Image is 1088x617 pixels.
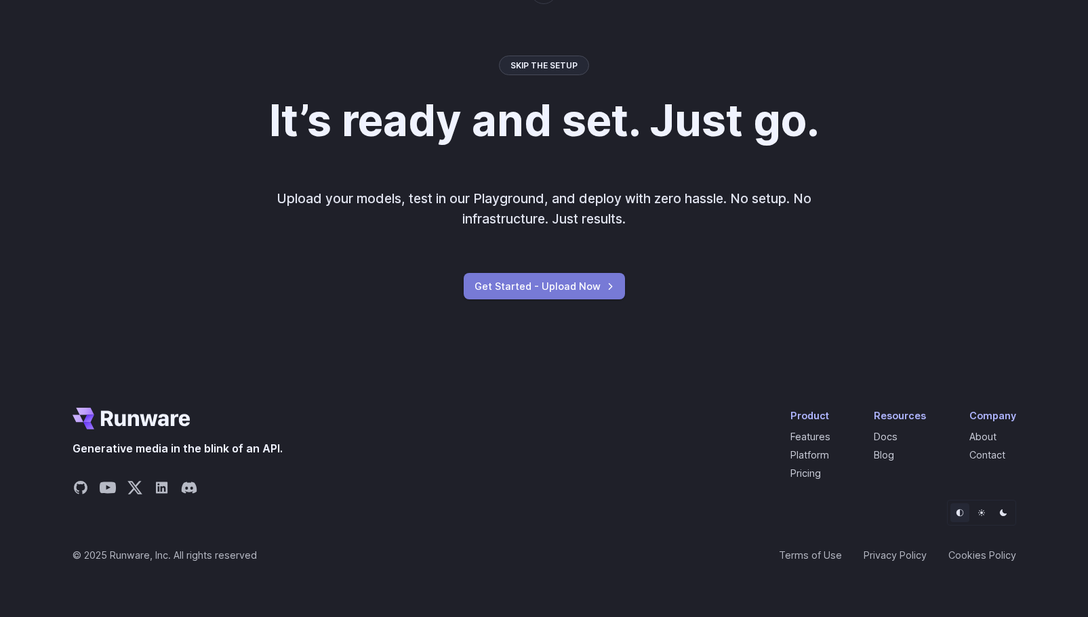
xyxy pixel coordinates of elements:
[972,503,991,522] button: Light
[874,449,894,461] a: Blog
[864,547,927,563] a: Privacy Policy
[262,188,826,230] p: Upload your models, test in our Playground, and deploy with zero hassle. No setup. No infrastruct...
[969,408,1016,423] div: Company
[790,449,829,461] a: Platform
[269,97,820,145] h2: It’s ready and set. Just go.
[947,500,1016,526] ul: Theme selector
[969,449,1005,461] a: Contact
[874,431,898,442] a: Docs
[100,480,116,500] a: Share on YouTube
[73,440,283,458] span: Generative media in the blink of an API.
[779,547,842,563] a: Terms of Use
[499,56,589,75] div: Skip the setup
[73,480,89,500] a: Share on GitHub
[464,273,625,299] a: Get Started - Upload Now
[969,431,996,442] a: About
[154,480,170,500] a: Share on LinkedIn
[950,503,969,522] button: Default
[874,408,926,423] div: Resources
[790,431,830,442] a: Features
[181,480,197,500] a: Share on Discord
[73,408,190,429] a: Go to /
[790,467,821,479] a: Pricing
[948,547,1016,563] a: Cookies Policy
[127,480,143,500] a: Share on X
[790,408,830,423] div: Product
[994,503,1013,522] button: Dark
[73,547,257,563] span: © 2025 Runware, Inc. All rights reserved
